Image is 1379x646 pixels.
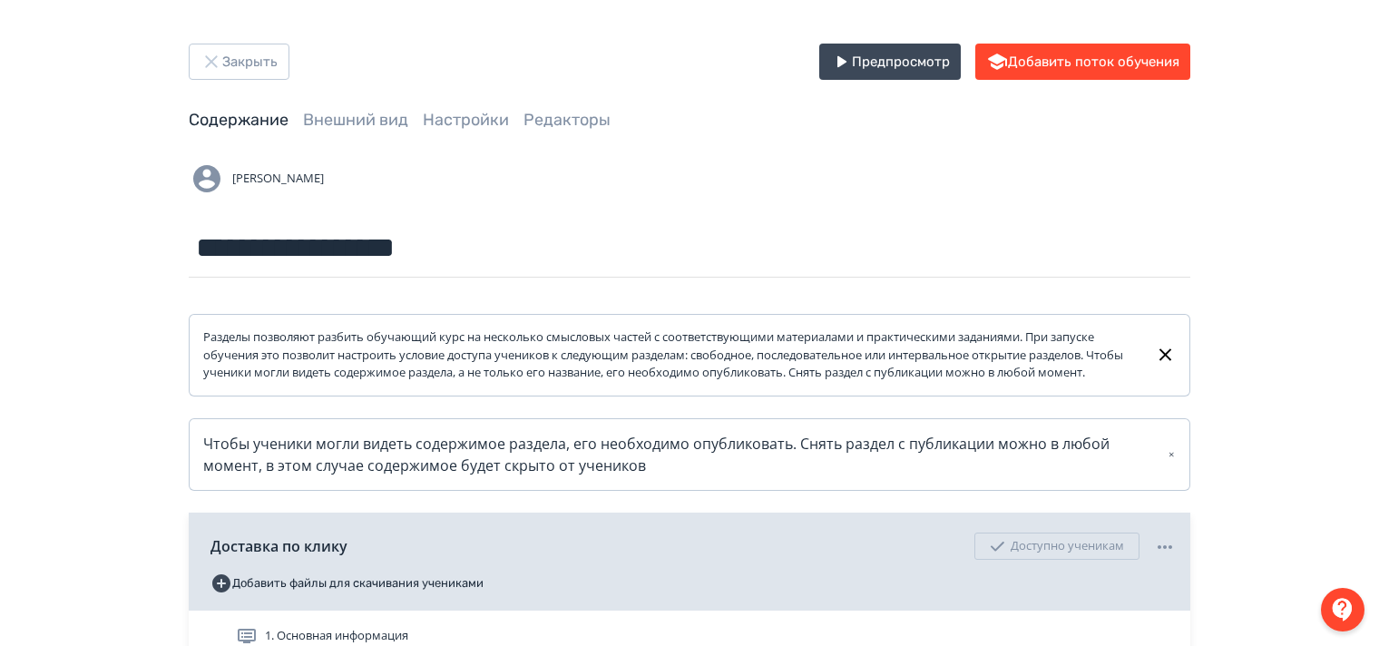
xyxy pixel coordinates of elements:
[523,110,611,130] a: Редакторы
[210,569,484,598] button: Добавить файлы для скачивания учениками
[203,328,1140,382] div: Разделы позволяют разбить обучающий курс на несколько смысловых частей с соответствующими материа...
[819,44,961,80] button: Предпросмотр
[189,110,289,130] a: Содержание
[189,44,289,80] button: Закрыть
[232,170,324,188] span: [PERSON_NAME]
[203,433,1176,476] div: Чтобы ученики могли видеть содержимое раздела, его необходимо опубликовать. Снять раздел с публик...
[974,533,1139,560] div: Доступно ученикам
[423,110,509,130] a: Настройки
[303,110,408,130] a: Внешний вид
[265,627,408,645] span: 1. Основная информация
[210,535,347,557] span: Доставка по клику
[975,44,1190,80] button: Добавить поток обучения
